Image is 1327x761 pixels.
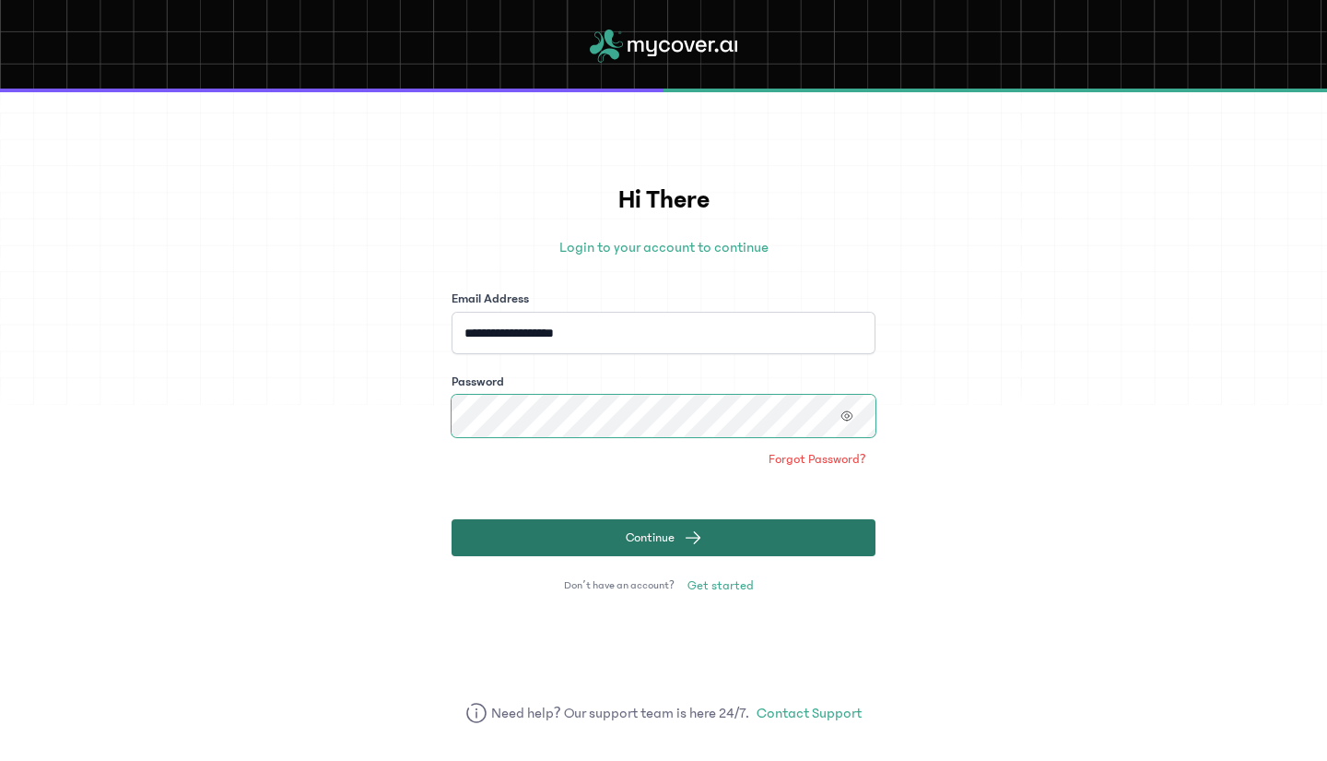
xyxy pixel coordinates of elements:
a: Contact Support [757,702,862,724]
span: Need help? Our support team is here 24/7. [491,702,750,724]
h1: Hi There [452,181,875,220]
span: Don’t have an account? [564,578,675,593]
span: Forgot Password? [769,450,866,469]
span: Get started [687,577,754,595]
p: Login to your account to continue [452,236,875,258]
button: Continue [452,519,875,556]
a: Forgot Password? [759,445,875,474]
span: Continue [626,529,675,547]
a: Get started [678,571,763,600]
label: Email Address [452,290,529,308]
label: Password [452,373,504,391]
